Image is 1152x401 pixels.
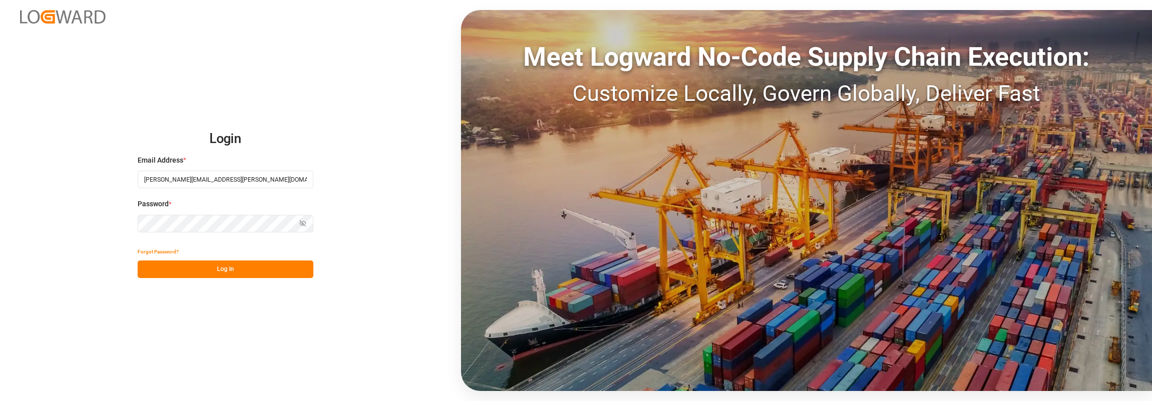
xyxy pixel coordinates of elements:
input: Enter your email [138,171,313,188]
img: Logward_new_orange.png [20,10,105,24]
button: Forgot Password? [138,243,179,260]
h2: Login [138,123,313,155]
span: Password [138,199,169,209]
button: Log In [138,260,313,278]
span: Email Address [138,155,183,166]
div: Meet Logward No-Code Supply Chain Execution: [461,38,1152,77]
div: Customize Locally, Govern Globally, Deliver Fast [461,77,1152,110]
